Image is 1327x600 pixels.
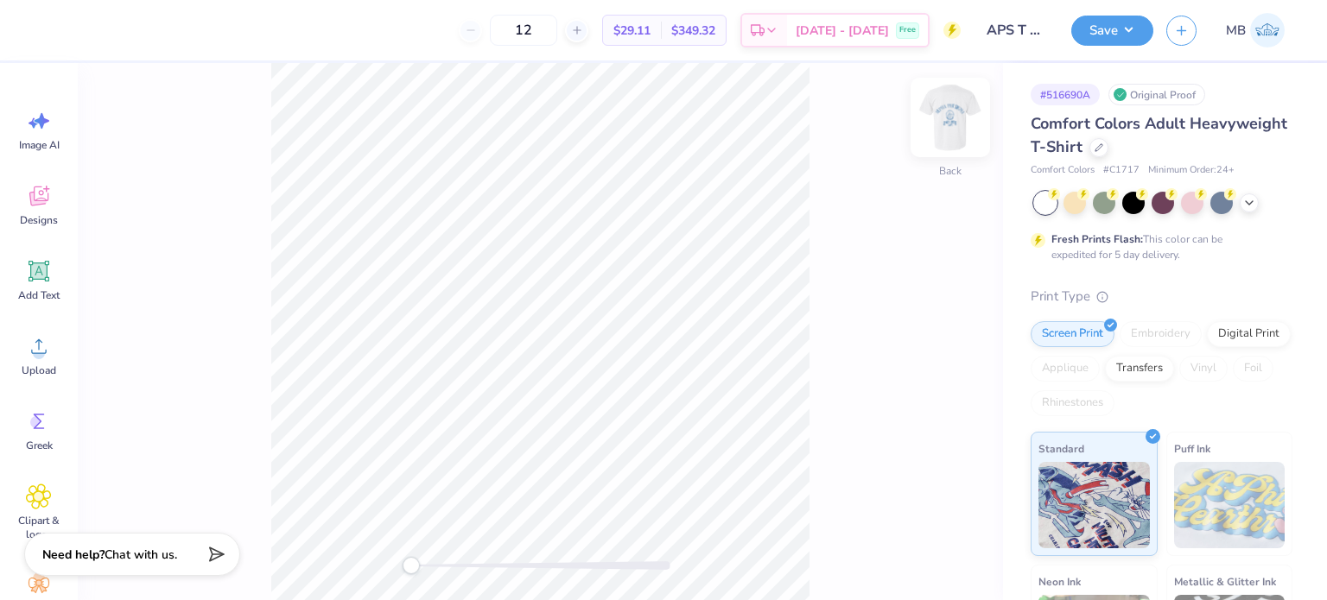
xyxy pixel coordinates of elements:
[1103,163,1140,178] span: # C1717
[1108,84,1205,105] div: Original Proof
[42,546,105,563] strong: Need help?
[1174,462,1286,548] img: Puff Ink
[613,22,651,40] span: $29.11
[18,288,60,302] span: Add Text
[1051,232,1143,246] strong: Fresh Prints Flash:
[939,163,962,179] div: Back
[1148,163,1235,178] span: Minimum Order: 24 +
[1031,84,1100,105] div: # 516690A
[1031,356,1100,382] div: Applique
[105,546,177,563] span: Chat with us.
[1051,231,1264,262] div: This color can be expedited for 5 day delivery.
[974,13,1058,47] input: Untitled Design
[1031,321,1114,347] div: Screen Print
[1174,572,1276,591] span: Metallic & Glitter Ink
[1233,356,1273,382] div: Foil
[26,439,53,452] span: Greek
[1105,356,1174,382] div: Transfers
[899,24,916,36] span: Free
[1174,439,1210,458] span: Puff Ink
[20,213,58,227] span: Designs
[1031,287,1292,306] div: Print Type
[1207,321,1291,347] div: Digital Print
[796,22,889,40] span: [DATE] - [DATE]
[19,138,60,152] span: Image AI
[403,557,420,574] div: Accessibility label
[22,363,56,377] span: Upload
[1031,163,1095,178] span: Comfort Colors
[1038,462,1150,548] img: Standard
[916,83,985,152] img: Back
[1031,390,1114,416] div: Rhinestones
[671,22,715,40] span: $349.32
[1031,113,1287,157] span: Comfort Colors Adult Heavyweight T-Shirt
[1038,439,1084,458] span: Standard
[1038,572,1081,591] span: Neon Ink
[1250,13,1285,47] img: Marianne Bagtang
[1218,13,1292,47] a: MB
[1179,356,1228,382] div: Vinyl
[490,15,557,46] input: – –
[1071,16,1153,46] button: Save
[1120,321,1202,347] div: Embroidery
[1226,21,1246,41] span: MB
[10,514,67,541] span: Clipart & logos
